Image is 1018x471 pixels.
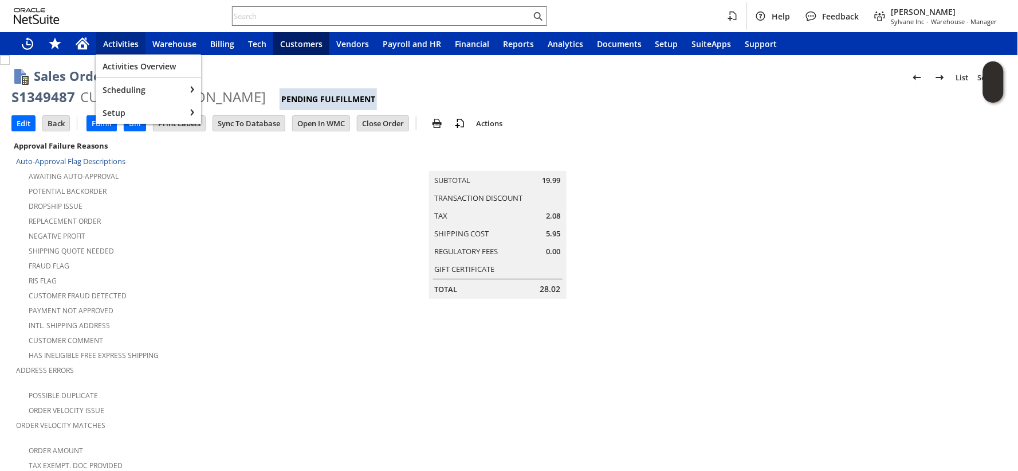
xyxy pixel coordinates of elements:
[383,38,441,49] span: Payroll and HR
[14,32,41,55] a: Recent Records
[29,216,101,226] a: Replacement Order
[41,32,69,55] div: Shortcuts
[16,365,74,375] a: Address Errors
[248,38,266,49] span: Tech
[80,88,266,106] div: CU1237167 [PERSON_NAME]
[455,38,489,49] span: Financial
[496,32,541,55] a: Reports
[336,38,369,49] span: Vendors
[430,116,444,130] img: print.svg
[210,38,234,49] span: Billing
[648,32,685,55] a: Setup
[29,406,104,415] a: Order Velocity Issue
[540,283,561,295] span: 28.02
[435,193,523,203] a: Transaction Discount
[745,38,777,49] span: Support
[29,391,98,400] a: Possible Duplicate
[952,68,973,87] a: List
[213,116,285,131] input: Sync To Database
[293,116,349,131] input: Open In WMC
[273,32,329,55] a: Customers
[541,32,590,55] a: Analytics
[280,38,323,49] span: Customers
[69,32,96,55] a: Home
[548,38,583,49] span: Analytics
[203,32,241,55] a: Billing
[76,37,89,50] svg: Home
[96,55,201,77] a: Activities Overview
[103,38,139,49] span: Activities
[547,211,561,221] span: 2.08
[29,201,82,211] a: Dropship Issue
[48,37,62,50] svg: Shortcuts
[435,284,458,294] a: Total
[435,175,471,185] a: Subtotal
[96,32,146,55] a: Activities
[429,153,567,171] caption: Summary
[435,211,448,221] a: Tax
[547,228,561,239] span: 5.95
[376,32,448,55] a: Payroll and HR
[891,6,997,17] span: [PERSON_NAME]
[280,88,377,110] div: Pending Fulfillment
[14,8,60,24] svg: logo
[933,71,947,84] img: Next
[96,101,185,124] div: Setup
[96,78,185,101] div: Scheduling
[453,116,467,130] img: add-record.svg
[738,32,784,55] a: Support
[233,9,531,23] input: Search
[435,264,495,274] a: Gift Certificate
[103,84,178,95] span: Scheduling
[655,38,678,49] span: Setup
[772,11,791,22] span: Help
[241,32,273,55] a: Tech
[11,138,339,153] div: Approval Failure Reasons
[16,421,105,430] a: Order Velocity Matches
[152,38,196,49] span: Warehouse
[823,11,859,22] span: Feedback
[29,321,110,330] a: Intl. Shipping Address
[103,107,178,118] span: Setup
[531,9,545,23] svg: Search
[435,228,489,239] a: Shipping Cost
[87,116,116,131] input: Fulfill
[29,246,114,256] a: Shipping Quote Needed
[590,32,648,55] a: Documents
[983,61,1004,103] iframe: Click here to launch Oracle Guided Learning Help Panel
[685,32,738,55] a: SuiteApps
[29,172,119,181] a: Awaiting Auto-Approval
[471,118,507,129] a: Actions
[103,61,194,72] span: Activities Overview
[146,32,203,55] a: Warehouse
[503,38,534,49] span: Reports
[21,37,34,50] svg: Recent Records
[29,291,127,301] a: Customer Fraud Detected
[29,231,85,241] a: Negative Profit
[11,88,75,106] div: S1349487
[547,246,561,257] span: 0.00
[43,116,69,131] input: Back
[29,446,83,456] a: Order Amount
[29,186,107,196] a: Potential Backorder
[29,306,113,316] a: Payment not approved
[448,32,496,55] a: Financial
[329,32,376,55] a: Vendors
[12,116,35,131] input: Edit
[34,67,107,85] h1: Sales Order
[29,461,123,470] a: Tax Exempt. Doc Provided
[983,83,1004,103] span: Oracle Guided Learning Widget. To move around, please hold and drag
[927,17,929,26] span: -
[973,68,1007,87] a: Search
[29,261,69,271] a: Fraud Flag
[931,17,997,26] span: Warehouse - Manager
[891,17,925,26] span: Sylvane Inc
[29,351,159,360] a: Has Ineligible Free Express Shipping
[29,276,57,286] a: RIS flag
[543,175,561,186] span: 19.99
[910,71,924,84] img: Previous
[29,336,103,345] a: Customer Comment
[435,246,498,256] a: Regulatory Fees
[357,116,408,131] input: Close Order
[16,156,125,166] a: Auto-Approval Flag Descriptions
